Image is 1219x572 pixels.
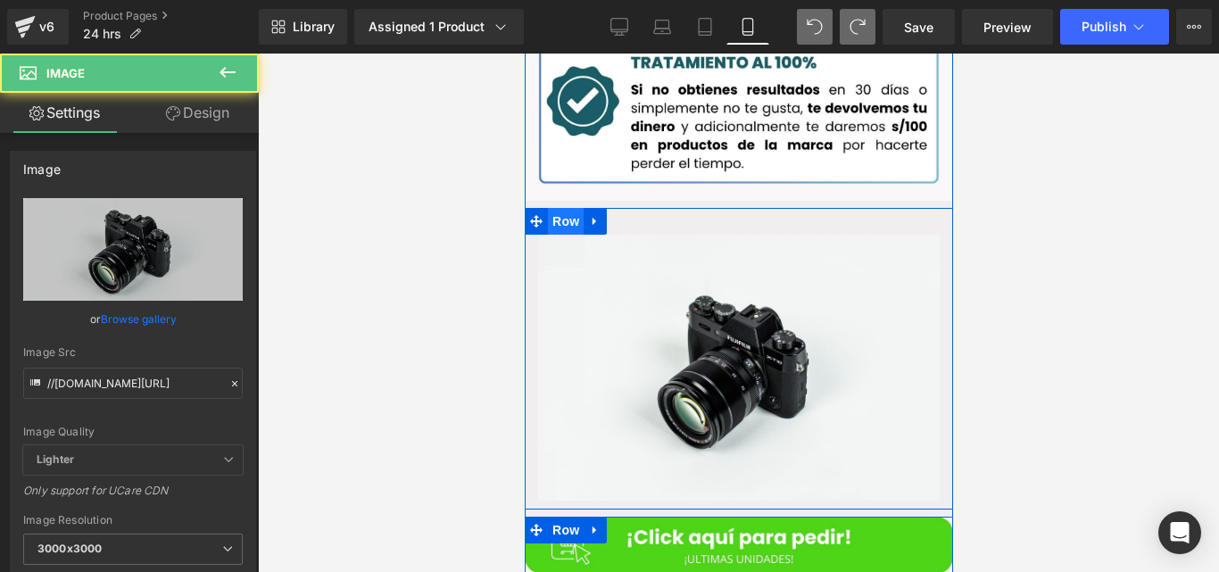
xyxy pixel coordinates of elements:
b: Lighter [37,452,74,466]
span: Row [23,463,59,490]
span: 24 hrs [83,27,121,41]
button: Publish [1060,9,1169,45]
div: or [23,310,243,328]
a: Laptop [641,9,684,45]
a: Desktop [598,9,641,45]
a: Tablet [684,9,726,45]
a: Mobile [726,9,769,45]
button: Undo [797,9,833,45]
div: Image Src [23,346,243,359]
a: Browse gallery [101,303,177,335]
b: 3000x3000 [37,542,102,555]
input: Link [23,368,243,399]
a: Preview [962,9,1053,45]
div: Assigned 1 Product [369,18,510,36]
div: Image [23,152,61,177]
div: Image Quality [23,426,243,438]
span: Image [46,66,85,80]
a: Design [133,93,262,133]
div: Image Resolution [23,514,243,526]
span: Row [23,154,59,181]
a: Expand / Collapse [59,154,82,181]
span: Library [293,19,335,35]
button: More [1176,9,1212,45]
span: Save [904,18,933,37]
div: Open Intercom Messenger [1158,511,1201,554]
a: New Library [259,9,347,45]
a: v6 [7,9,69,45]
a: Expand / Collapse [59,463,82,490]
a: Product Pages [83,9,259,23]
span: Publish [1082,20,1126,34]
span: Preview [983,18,1032,37]
div: Only support for UCare CDN [23,484,243,510]
button: Redo [840,9,875,45]
div: v6 [36,15,58,38]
